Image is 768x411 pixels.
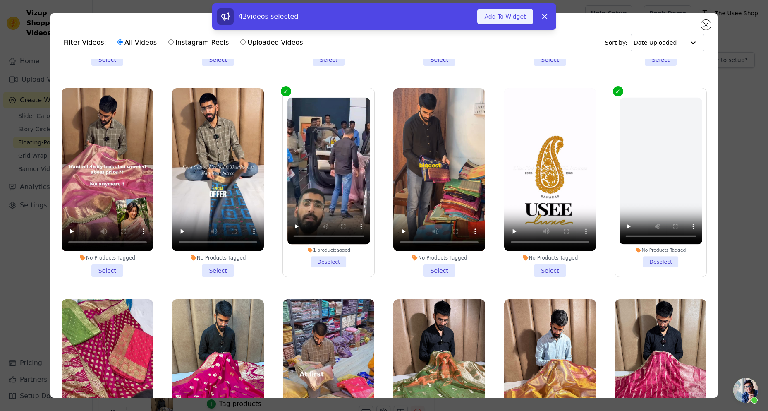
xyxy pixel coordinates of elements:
[240,37,303,48] label: Uploaded Videos
[168,37,229,48] label: Instagram Reels
[733,378,758,403] a: Open chat
[477,9,533,24] button: Add To Widget
[287,248,370,253] div: 1 product tagged
[393,255,485,261] div: No Products Tagged
[605,34,705,51] div: Sort by:
[239,12,299,20] span: 42 videos selected
[172,255,264,261] div: No Products Tagged
[62,255,153,261] div: No Products Tagged
[504,255,596,261] div: No Products Tagged
[117,37,157,48] label: All Videos
[620,248,702,253] div: No Products Tagged
[64,33,308,52] div: Filter Videos:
